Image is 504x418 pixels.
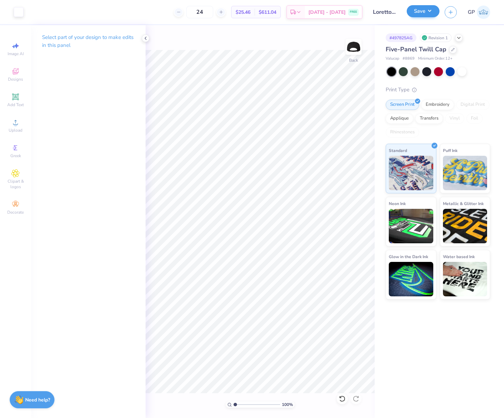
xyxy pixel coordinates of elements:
span: Puff Ink [443,147,457,154]
img: Neon Ink [389,209,433,243]
div: Rhinestones [386,127,419,137]
img: Standard [389,156,433,190]
span: FREE [350,10,357,14]
span: [DATE] - [DATE] [308,9,346,16]
span: Valucap [386,56,399,62]
div: Embroidery [421,100,454,110]
div: Screen Print [386,100,419,110]
div: Print Type [386,86,490,94]
img: Metallic & Glitter Ink [443,209,487,243]
div: # 497825AG [386,33,416,42]
span: Decorate [7,210,24,215]
span: Designs [8,77,23,82]
strong: Need help? [25,397,50,403]
input: Untitled Design [368,5,402,19]
span: Add Text [7,102,24,108]
p: Select part of your design to make edits in this panel [42,33,135,49]
span: $611.04 [259,9,276,16]
div: Back [349,57,358,63]
span: $25.46 [236,9,250,16]
div: Foil [466,113,483,124]
span: Water based Ink [443,253,475,260]
span: Five-Panel Twill Cap [386,45,446,53]
div: Digital Print [456,100,490,110]
div: Revision 1 [420,33,452,42]
span: Glow in the Dark Ink [389,253,428,260]
a: GP [468,6,490,19]
input: – – [186,6,213,18]
span: 100 % [282,401,293,408]
span: # 8869 [403,56,415,62]
span: Neon Ink [389,200,406,207]
span: Minimum Order: 12 + [418,56,453,62]
img: Glow in the Dark Ink [389,262,433,296]
img: Germaine Penalosa [477,6,490,19]
span: Clipart & logos [3,179,28,190]
span: GP [468,8,475,16]
div: Applique [386,113,413,124]
img: Water based Ink [443,262,487,296]
img: Puff Ink [443,156,487,190]
span: Standard [389,147,407,154]
div: Transfers [415,113,443,124]
span: Upload [9,128,22,133]
span: Greek [10,153,21,159]
button: Save [407,5,439,17]
span: Metallic & Glitter Ink [443,200,484,207]
span: Image AI [8,51,24,57]
div: Vinyl [445,113,464,124]
img: Back [347,40,360,54]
